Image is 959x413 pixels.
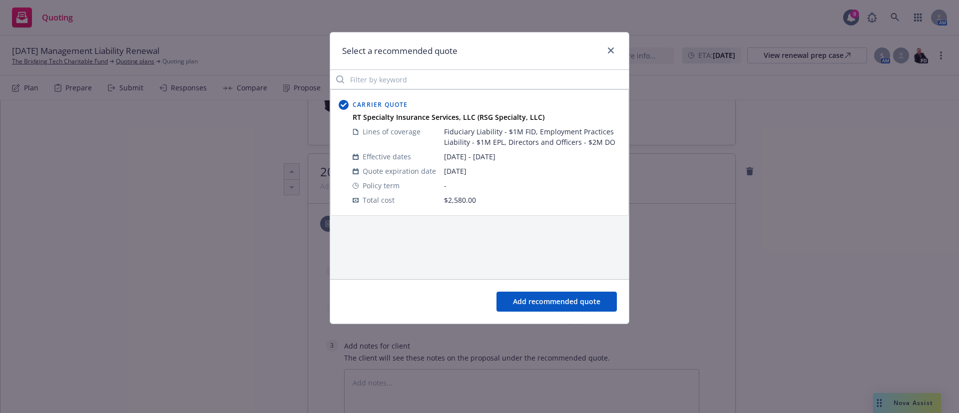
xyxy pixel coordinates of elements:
span: [DATE] - [DATE] [444,151,620,162]
a: close [605,44,617,56]
h1: Select a recommended quote [342,44,458,57]
span: Policy term [363,180,400,191]
strong: RT Specialty Insurance Services, LLC (RSG Specialty, LLC) [353,112,544,122]
span: $2,580.00 [444,195,476,205]
span: Total cost [363,195,395,205]
button: Add recommended quote [496,292,617,312]
span: Effective dates [363,151,411,162]
span: [DATE] [444,166,620,176]
input: Filter by keyword [330,69,629,89]
span: Fiduciary Liability - $1M FID, Employment Practices Liability - $1M EPL, Directors and Officers -... [444,126,620,147]
span: Carrier Quote [353,100,408,109]
span: - [444,180,620,191]
span: Quote expiration date [363,166,436,176]
span: Lines of coverage [363,126,421,137]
